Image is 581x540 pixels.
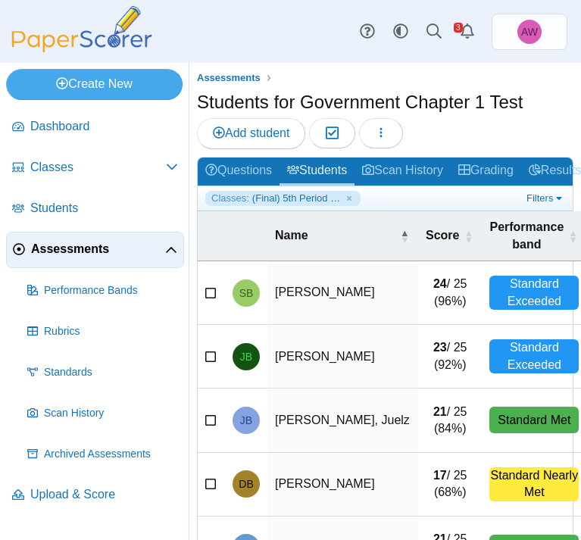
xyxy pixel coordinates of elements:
a: Assessments [6,232,184,268]
td: / 25 (84%) [418,389,482,452]
a: Archived Assessments [21,436,184,473]
span: Score [426,229,459,242]
a: Students [280,158,355,186]
span: Name [275,229,308,242]
span: Performance band : Activate to sort [568,211,577,261]
span: Classes: [211,192,249,205]
a: Alerts [451,15,484,48]
span: Dashboard [30,118,178,135]
span: Performance Bands [44,283,178,298]
a: Questions [198,158,280,186]
span: Scan History [44,406,178,421]
a: Filters [523,191,569,206]
span: Archived Assessments [44,447,178,462]
span: Upload & Score [30,486,178,503]
a: Assessments [193,69,264,88]
td: [PERSON_NAME], Juelz [267,389,418,452]
span: Performance band [489,220,564,250]
b: 23 [433,341,447,354]
span: Assessments [197,72,261,83]
a: Rubrics [21,314,184,350]
span: Add student [213,126,289,139]
td: / 25 (92%) [418,325,482,389]
span: Assessments [31,241,165,258]
b: 21 [433,405,447,418]
span: Name : Activate to invert sorting [400,211,409,261]
a: PaperScorer [6,42,158,55]
a: Dashboard [6,109,184,145]
td: [PERSON_NAME] [267,325,418,389]
a: Standards [21,354,184,391]
h1: Students for Government Chapter 1 Test [197,89,523,115]
b: 17 [433,469,447,482]
span: Standards [44,365,178,380]
b: 24 [433,277,447,290]
a: Grading [451,158,521,186]
a: Performance Bands [21,273,184,309]
a: Add student [197,118,305,148]
a: Upload & Score [6,477,184,513]
td: / 25 (96%) [418,261,482,325]
a: Adam Williams [492,14,567,50]
a: Students [6,191,184,227]
div: Standard Exceeded [489,276,579,310]
span: Stephon Baker-Bohanon [239,288,254,298]
span: Juelz Bryant [240,415,252,426]
span: Classes [30,159,166,176]
a: Classes: (Final) 5th Period Government [205,191,361,206]
a: Scan History [355,158,451,186]
a: Classes [6,150,184,186]
div: Standard Nearly Met [489,467,579,501]
td: [PERSON_NAME] [267,453,418,517]
td: / 25 (68%) [418,453,482,517]
span: Jerome Bohanon [240,351,252,362]
span: Score : Activate to sort [464,211,473,261]
a: Create New [6,69,183,99]
div: Standard Met [489,407,579,433]
span: (Final) 5th Period Government [252,192,343,205]
span: Dj Burks [239,479,253,489]
td: [PERSON_NAME] [267,261,418,325]
a: Scan History [21,395,184,432]
span: Students [30,200,178,217]
span: Rubrics [44,324,178,339]
span: Adam Williams [521,27,538,37]
div: Standard Exceeded [489,339,579,373]
span: Adam Williams [517,20,542,44]
img: PaperScorer [6,6,158,52]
